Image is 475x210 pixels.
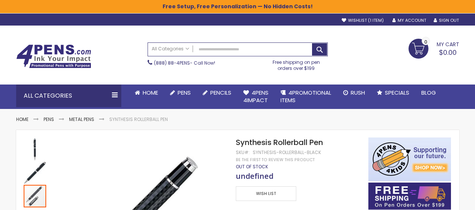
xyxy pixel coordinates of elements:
div: Synthesis Rollerball Pen [24,184,46,207]
a: Metal Pens [69,116,94,122]
a: Pencils [197,85,237,101]
span: Home [143,89,158,97]
a: Rush [337,85,371,101]
span: 0 [424,38,427,45]
div: All Categories [16,85,121,107]
div: Synthesis Rollerball Pen [24,161,47,184]
span: 4Pens 4impact [243,89,268,104]
span: Synthesis Rollerball Pen [236,137,323,148]
a: Sign Out [434,18,459,23]
a: Pens [164,85,197,101]
a: Blog [415,85,442,101]
a: Home [16,116,29,122]
span: Blog [421,89,436,97]
span: Wish List [236,186,296,201]
span: - Call Now! [154,60,215,66]
span: undefined [236,171,273,181]
div: Free shipping on pen orders over $199 [265,56,328,71]
li: Synthesis Rollerball Pen [109,116,168,122]
span: 1 item [368,17,384,23]
a: Pens [44,116,54,122]
span: Specials [385,89,409,97]
a: My Account [392,18,426,23]
strong: SKU [236,149,250,156]
a: Specials [371,85,415,101]
a: $0.00 0 [409,39,459,57]
img: 4pens 4 kids [368,137,451,181]
span: Pencils [210,89,231,97]
div: Synthesis Rollerball Pen [24,137,47,161]
span: Rush [351,89,365,97]
span: Pens [178,89,191,97]
a: All Categories [148,43,193,55]
span: 4PROMOTIONAL ITEMS [280,89,331,104]
span: Out of stock [236,163,268,170]
span: $0.00 [439,48,457,57]
a: Home [129,85,164,101]
img: Synthesis Rollerball Pen [24,138,46,161]
a: Be the first to review this product [236,157,315,163]
a: 4Pens4impact [237,85,274,109]
div: Availability [236,164,268,170]
a: (888) 88-4PENS [154,60,190,66]
div: Synthesis-Rollerball-Black [253,150,321,156]
a: Wish List [236,186,298,201]
img: 4Pens Custom Pens and Promotional Products [16,44,91,68]
a: Wishlist 1 item [342,18,384,23]
a: 4PROMOTIONALITEMS [274,85,337,109]
img: Synthesis Rollerball Pen [24,162,46,184]
span: All Categories [152,46,189,52]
